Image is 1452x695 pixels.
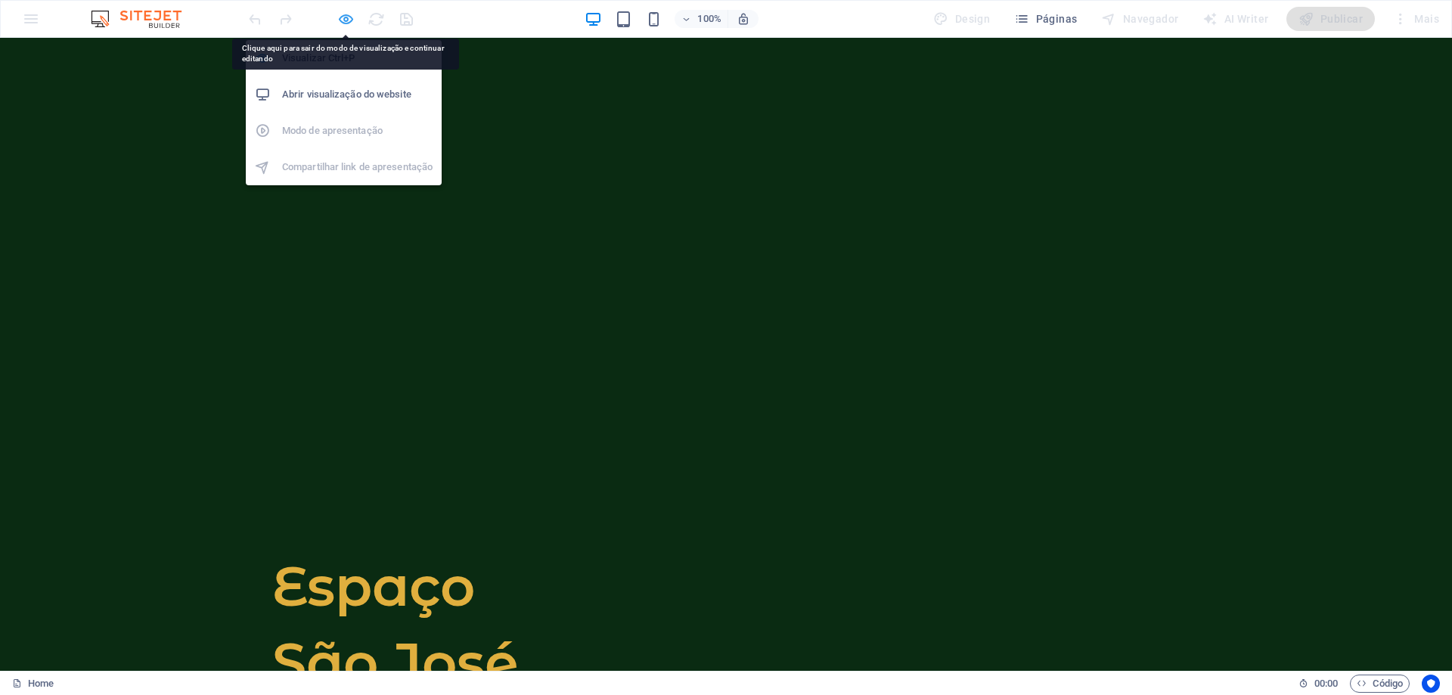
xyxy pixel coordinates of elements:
[1298,675,1339,693] h6: Tempo de sessão
[282,49,433,67] h6: Visualizar Ctrl+P
[1357,675,1403,693] span: Código
[737,12,750,26] i: Ao redimensionar, ajusta automaticamente o nível de zoom para caber no dispositivo escolhido.
[1014,11,1077,26] span: Páginas
[927,7,996,31] div: Design (Ctrl+Alt+Y)
[12,675,54,693] a: Clique para cancelar a seleção. Clique duas vezes para abrir as Páginas
[1422,675,1440,693] button: Usercentrics
[272,510,726,663] h1: Espaço São José
[697,10,721,28] h6: 100%
[87,10,200,28] img: Editor Logo
[1325,678,1327,689] span: :
[282,85,433,104] h6: Abrir visualização do website
[1314,675,1338,693] span: 00 00
[675,10,728,28] button: 100%
[1008,7,1083,31] button: Páginas
[1350,675,1410,693] button: Código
